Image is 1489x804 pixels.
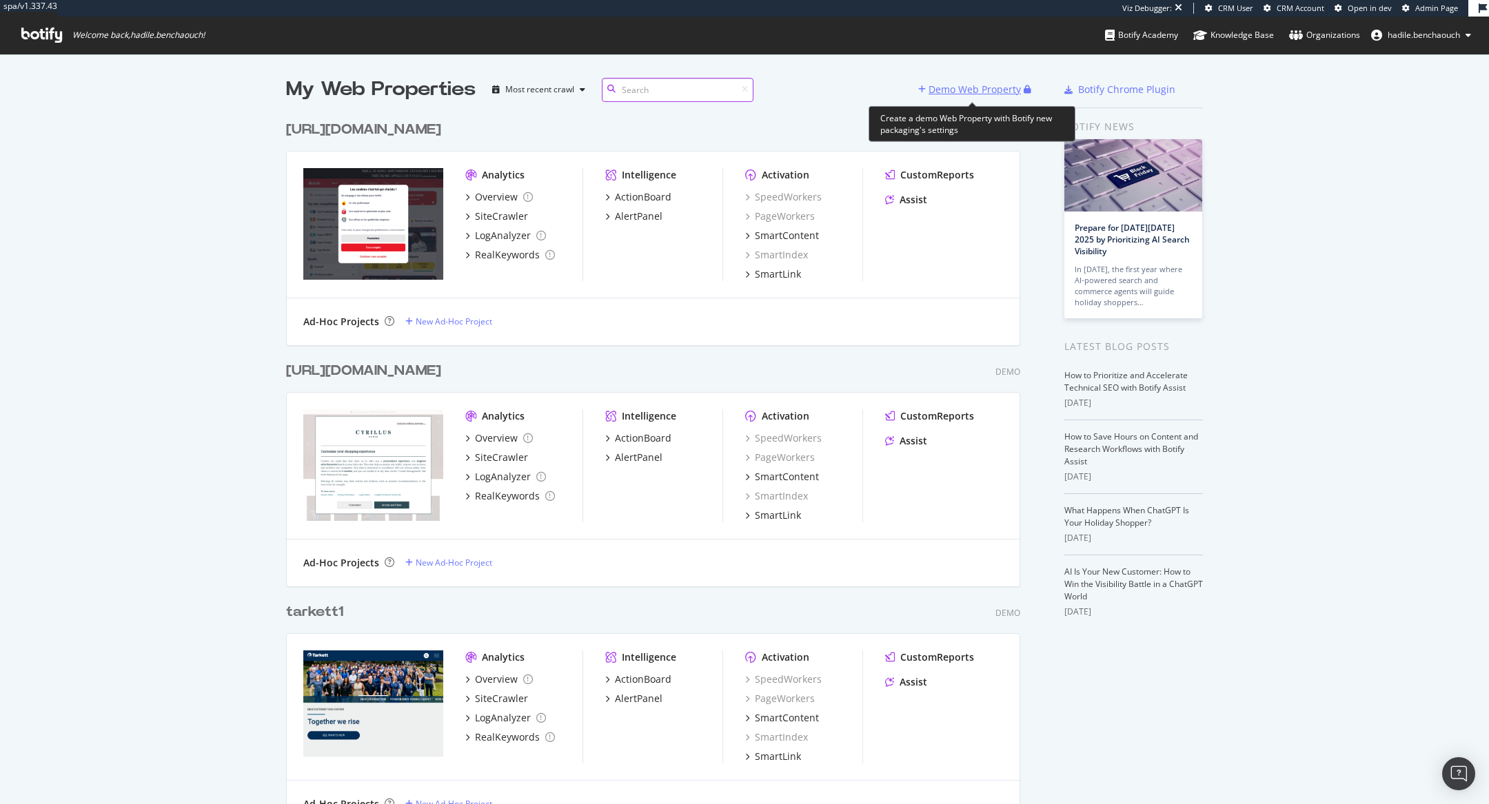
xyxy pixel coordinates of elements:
a: PageWorkers [745,209,815,223]
div: SmartLink [755,508,801,522]
div: tarkett1 [286,602,343,622]
a: SmartLink [745,267,801,281]
div: LogAnalyzer [475,470,531,484]
a: AI Is Your New Customer: How to Win the Visibility Battle in a ChatGPT World [1064,566,1203,602]
img: prospectrime1_cyrillus.fr/_bbl [303,409,443,521]
div: CustomReports [900,409,974,423]
div: Intelligence [622,650,676,664]
a: SmartContent [745,229,819,243]
div: RealKeywords [475,248,540,262]
div: Assist [900,193,927,207]
div: [URL][DOMAIN_NAME] [286,120,441,140]
div: Intelligence [622,168,676,182]
div: Latest Blog Posts [1064,339,1203,354]
button: Most recent crawl [487,79,591,101]
div: Most recent crawl [505,85,574,94]
a: Open in dev [1335,3,1392,14]
a: SpeedWorkers [745,190,822,204]
div: Knowledge Base [1193,28,1274,42]
a: SpeedWorkers [745,431,822,445]
div: New Ad-Hoc Project [416,316,492,327]
div: Assist [900,434,927,448]
div: Activation [762,650,809,664]
a: Assist [885,434,927,448]
div: SmartLink [755,267,801,281]
div: SmartContent [755,711,819,725]
div: Viz Debugger: [1122,3,1172,14]
div: Analytics [482,168,525,182]
a: LogAnalyzer [465,229,546,243]
a: AlertPanel [605,209,662,223]
a: CustomReports [885,409,974,423]
div: ActionBoard [615,431,671,445]
input: Search [602,78,753,102]
a: SmartLink [745,750,801,763]
a: SiteCrawler [465,692,528,705]
a: RealKeywords [465,730,555,744]
div: CustomReports [900,650,974,664]
a: AlertPanel [605,692,662,705]
span: Admin Page [1415,3,1458,13]
div: [DATE] [1064,606,1203,618]
img: Prepare for Black Friday 2025 by Prioritizing AI Search Visibility [1064,139,1202,212]
a: SmartContent [745,470,819,484]
a: SpeedWorkers [745,672,822,686]
div: Botify Chrome Plugin [1078,83,1175,96]
div: Create a demo Web Property with Botify new packaging's settings [869,106,1075,142]
div: Overview [475,431,518,445]
div: LogAnalyzer [475,229,531,243]
a: SmartIndex [745,730,808,744]
a: tarkett1 [286,602,349,622]
a: SmartIndex [745,489,808,503]
a: Overview [465,190,533,204]
a: SmartContent [745,711,819,725]
a: LogAnalyzer [465,470,546,484]
div: My Web Properties [286,76,476,103]
a: New Ad-Hoc Project [405,557,492,568]
div: AlertPanel [615,209,662,223]
a: CRM User [1205,3,1253,14]
a: Demo Web Property [918,83,1024,95]
a: SiteCrawler [465,451,528,464]
div: Analytics [482,409,525,423]
a: PageWorkers [745,692,815,705]
div: LogAnalyzer [475,711,531,725]
div: SiteCrawler [475,209,528,223]
div: Assist [900,675,927,689]
div: Ad-Hoc Projects [303,315,379,329]
div: SiteCrawler [475,692,528,705]
div: Organizations [1289,28,1360,42]
div: Intelligence [622,409,676,423]
div: Botify news [1064,119,1203,134]
div: RealKeywords [475,730,540,744]
div: AlertPanel [615,692,662,705]
a: SmartLink [745,508,801,522]
a: How to Prioritize and Accelerate Technical SEO with Botify Assist [1064,369,1188,393]
div: [URL][DOMAIN_NAME] [286,361,441,381]
span: CRM Account [1277,3,1324,13]
a: Botify Academy [1105,17,1178,54]
a: LogAnalyzer [465,711,546,725]
div: Overview [475,190,518,204]
a: CustomReports [885,650,974,664]
div: SiteCrawler [475,451,528,464]
span: hadile.benchaouch [1388,29,1460,41]
button: Demo Web Property [918,79,1024,101]
div: In [DATE], the first year where AI-powered search and commerce agents will guide holiday shoppers… [1075,264,1192,308]
a: RealKeywords [465,248,555,262]
a: Botify Chrome Plugin [1064,83,1175,96]
a: ActionBoard [605,190,671,204]
a: RealKeywords [465,489,555,503]
a: What Happens When ChatGPT Is Your Holiday Shopper? [1064,504,1189,528]
div: [DATE] [1064,397,1203,409]
a: AlertPanel [605,451,662,464]
a: PageWorkers [745,451,815,464]
img: prospectrime1_betclic.fr/_bbl [303,168,443,280]
div: Demo [995,607,1020,619]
